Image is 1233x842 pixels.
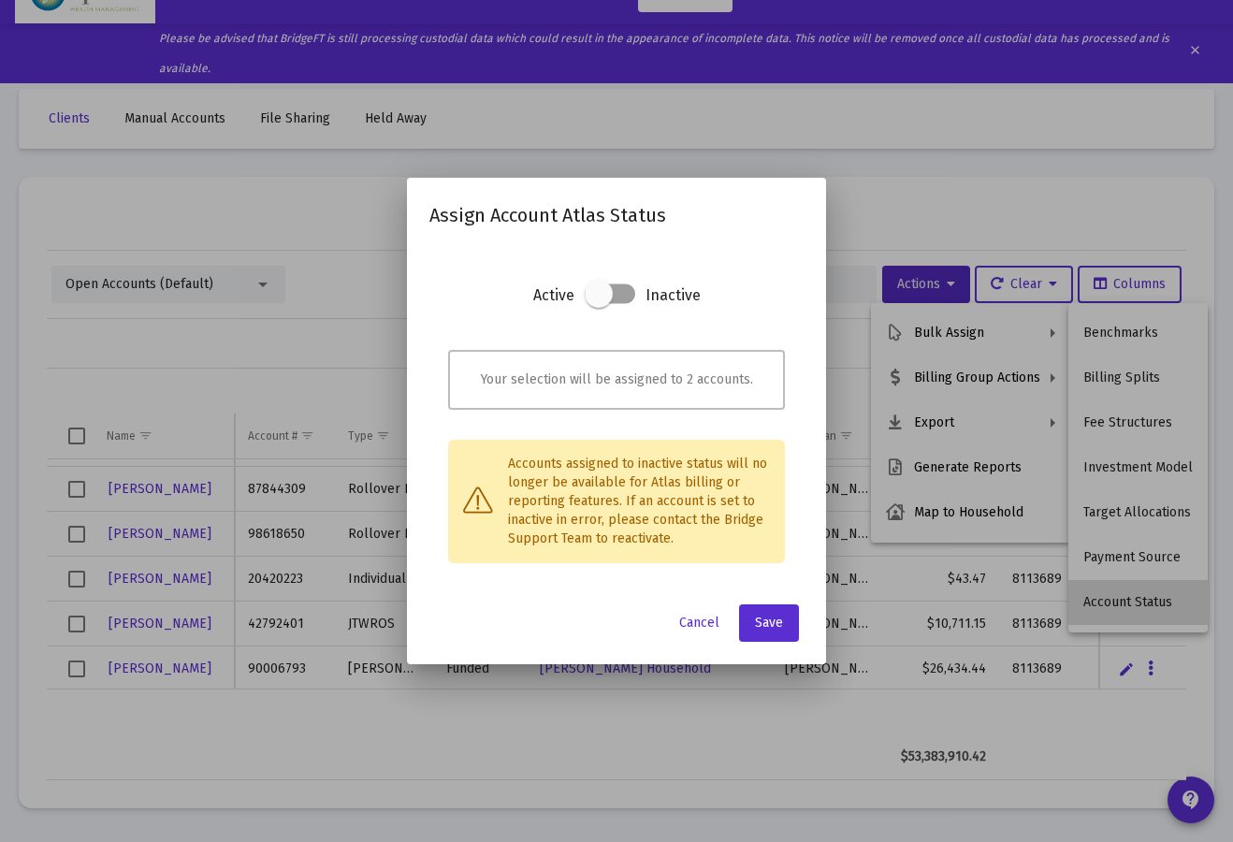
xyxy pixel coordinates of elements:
[448,440,785,563] div: Accounts assigned to inactive status will no longer be available for Atlas billing or reporting f...
[646,283,701,324] h3: Inactive
[679,615,719,631] span: Cancel
[739,604,799,642] button: Save
[448,350,785,410] div: Your selection will be assigned to 2 accounts.
[533,283,574,324] h3: Active
[429,200,804,230] h2: Assign Account Atlas Status
[755,615,783,631] span: Save
[664,604,734,642] button: Cancel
